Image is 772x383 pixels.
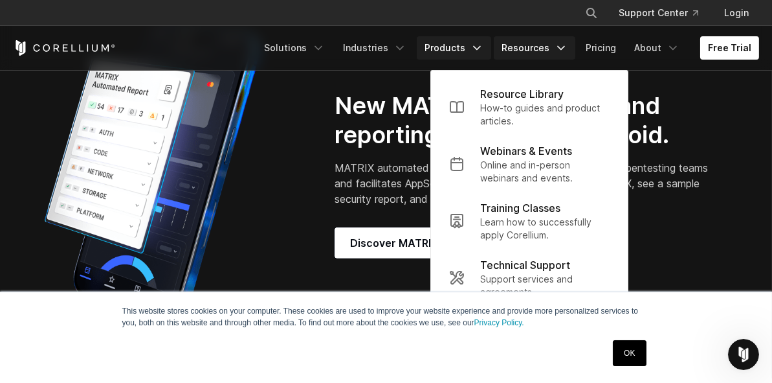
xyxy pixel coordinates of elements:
div: Navigation Menu [569,1,759,25]
a: Webinars & Events Online and in-person webinars and events. [439,135,620,192]
a: Free Trial [700,36,759,60]
a: Pricing [578,36,624,60]
span: Discover MATRIX [350,235,438,251]
p: How-to guides and product articles. [480,102,610,128]
p: Resource Library [480,86,564,102]
a: About [626,36,687,60]
p: Technical Support [480,257,570,273]
p: This website stores cookies on your computer. These cookies are used to improve your website expe... [122,305,650,329]
a: Technical Support Support services and agreements. [439,250,620,307]
a: Resources [494,36,575,60]
p: Support services and agreements. [480,273,610,299]
a: Products [417,36,491,60]
p: Training Classes [480,200,560,216]
a: Support Center [608,1,709,25]
button: Search [580,1,603,25]
p: Online and in-person webinars and events. [480,159,610,185]
p: Webinars & Events [480,143,572,159]
a: Training Classes Learn how to successfully apply Corellium. [439,192,620,250]
iframe: Intercom live chat [728,339,759,370]
h2: New MATRIX automation and reporting for iOS and Android. [335,91,710,150]
a: Discover MATRIX [335,227,454,259]
a: Industries [335,36,414,60]
a: Login [714,1,759,25]
a: Solutions [256,36,333,60]
p: Learn how to successfully apply Corellium. [480,216,610,242]
div: Navigation Menu [256,36,759,60]
a: Corellium Home [13,40,116,56]
a: OK [613,340,646,366]
p: MATRIX automated security testing accelerates the work of pentesting teams and facilitates AppSec... [335,160,710,207]
a: Resource Library How-to guides and product articles. [439,78,620,135]
img: Corellium_MATRIX_Hero_1_1x [13,13,291,337]
a: Privacy Policy. [474,318,524,327]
